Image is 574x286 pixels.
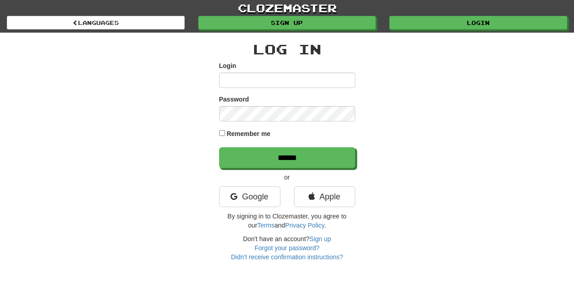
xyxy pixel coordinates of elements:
[309,235,331,242] a: Sign up
[219,95,249,104] label: Password
[226,129,270,138] label: Remember me
[198,16,376,29] a: Sign up
[231,253,343,261] a: Didn't receive confirmation instructions?
[7,16,185,29] a: Languages
[219,42,355,57] h2: Log In
[219,186,280,207] a: Google
[389,16,567,29] a: Login
[285,222,324,229] a: Privacy Policy
[257,222,275,229] a: Terms
[219,173,355,182] p: or
[219,212,355,230] p: By signing in to Clozemaster, you agree to our and .
[219,61,236,70] label: Login
[219,234,355,262] div: Don't have an account?
[294,186,355,207] a: Apple
[255,244,319,252] a: Forgot your password?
